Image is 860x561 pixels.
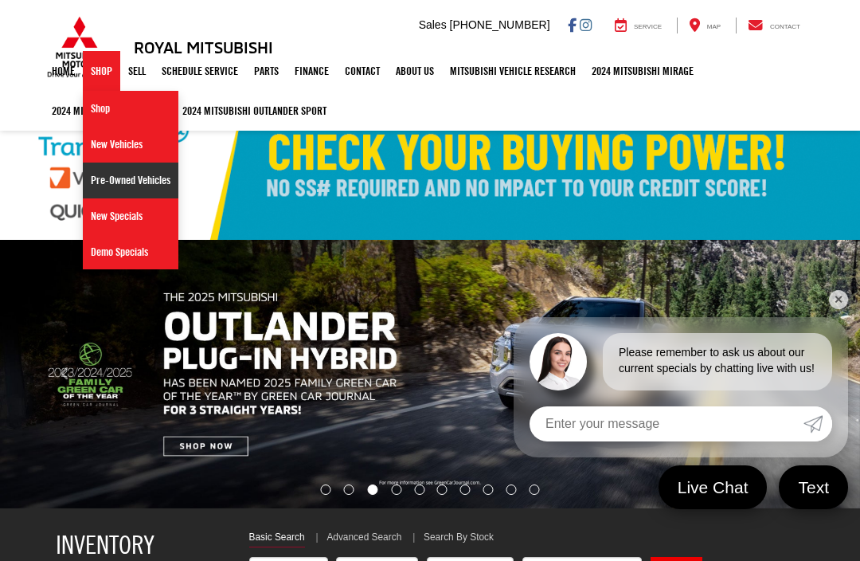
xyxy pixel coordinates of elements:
a: New Vehicles [83,127,178,163]
span: Map [707,23,721,30]
a: Schedule Service: Opens in a new tab [154,51,246,91]
li: Go to slide number 2. [343,484,354,495]
span: Service [634,23,662,30]
li: Go to slide number 1. [320,484,330,495]
a: Text [779,465,848,509]
li: Go to slide number 5. [414,484,424,495]
li: Go to slide number 6. [437,484,448,495]
a: New Specials [83,198,178,234]
span: Text [790,477,837,498]
a: Shop [83,91,178,127]
li: Go to slide number 10. [530,484,540,495]
a: 2024 Mitsubishi Outlander SPORT [174,91,334,131]
div: Please remember to ask us about our current specials by chatting live with us! [603,333,832,390]
a: Finance [287,51,337,91]
input: Enter your message [530,406,803,441]
li: Go to slide number 3. [367,484,377,495]
a: Home [44,51,83,91]
a: Facebook: Click to visit our Facebook page [568,18,577,31]
a: Submit [803,406,832,441]
a: Instagram: Click to visit our Instagram page [580,18,592,31]
li: Go to slide number 4. [391,484,401,495]
img: Agent profile photo [530,333,587,390]
a: Map [677,18,733,33]
span: Sales [419,18,447,31]
li: Go to slide number 7. [460,484,471,495]
a: Demo Specials [83,234,178,269]
a: Advanced Search [326,531,401,547]
img: Mitsubishi [44,16,115,78]
a: About Us [388,51,442,91]
a: Sell [120,51,154,91]
a: Contact [736,18,812,33]
a: Search By Stock [424,531,494,547]
a: Pre-Owned Vehicles [83,163,178,198]
a: Basic Search [249,531,305,547]
a: Mitsubishi Vehicle Research [442,51,584,91]
a: Live Chat [659,465,768,509]
a: Shop [83,51,120,91]
a: Service [603,18,674,33]
h3: Royal Mitsubishi [134,38,273,56]
a: 2024 Mitsubishi Mirage [584,51,702,91]
span: Contact [770,23,800,30]
a: Contact [337,51,388,91]
a: 2024 Mitsubishi Mirage G4 [44,91,174,131]
span: [PHONE_NUMBER] [450,18,550,31]
li: Go to slide number 9. [506,484,517,495]
li: Go to slide number 8. [483,484,494,495]
a: Parts: Opens in a new tab [246,51,287,91]
span: Live Chat [670,477,756,498]
button: Click to view next picture. [731,272,860,477]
